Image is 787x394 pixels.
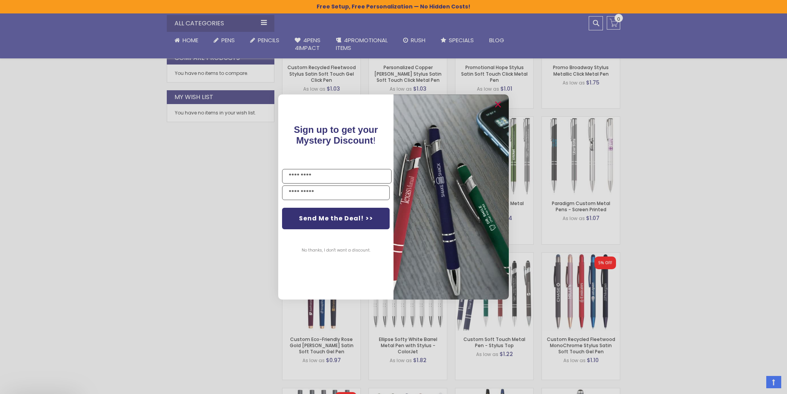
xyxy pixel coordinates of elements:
[298,241,374,260] button: No thanks, I don't want a discount.
[282,208,390,229] button: Send Me the Deal! >>
[294,124,378,146] span: !
[393,94,509,299] img: pop-up-image
[294,124,378,146] span: Sign up to get your Mystery Discount
[492,98,504,111] button: Close dialog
